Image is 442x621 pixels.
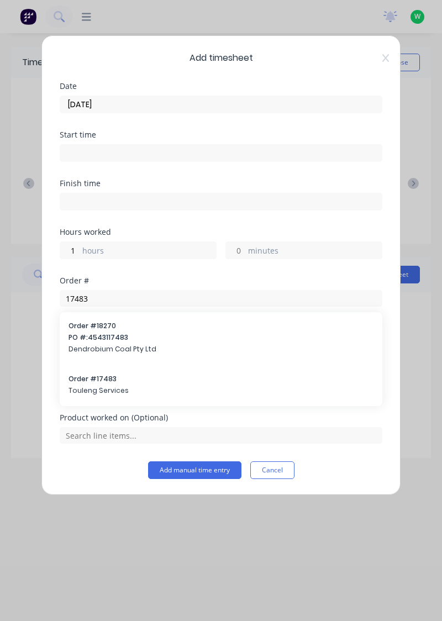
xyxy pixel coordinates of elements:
span: PO #: 4543117483 [69,333,373,343]
span: Dendrobium Coal Pty Ltd [69,344,373,354]
div: Finish time [60,180,382,187]
input: Search order number... [60,290,382,307]
button: Cancel [250,461,294,479]
span: Order # 17483 [69,374,373,384]
span: Order # 18270 [69,321,373,331]
input: Search line items... [60,427,382,444]
div: Product worked on (Optional) [60,414,382,422]
input: 0 [60,242,80,259]
div: Order # [60,277,382,285]
input: 0 [226,242,245,259]
span: Touleng Services [69,386,373,396]
span: Add timesheet [60,51,382,65]
div: Start time [60,131,382,139]
label: hours [82,245,216,259]
label: minutes [248,245,382,259]
div: Hours worked [60,228,382,236]
button: Add manual time entry [148,461,241,479]
div: Date [60,82,382,90]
